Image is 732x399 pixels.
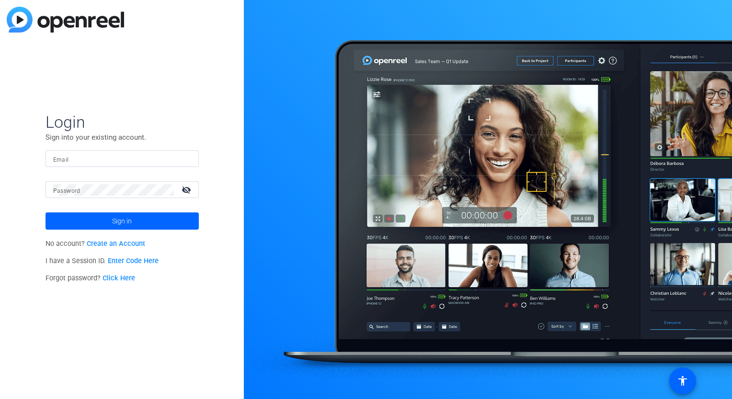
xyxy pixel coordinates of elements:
span: No account? [46,240,146,248]
a: Enter Code Here [108,257,159,265]
img: blue-gradient.svg [7,7,124,33]
p: Sign into your existing account. [46,132,199,143]
mat-icon: visibility_off [176,183,199,197]
input: Enter Email Address [53,153,191,165]
span: Forgot password? [46,274,136,282]
a: Click Here [103,274,135,282]
span: Login [46,112,199,132]
mat-label: Email [53,156,69,163]
span: Sign in [112,209,132,233]
mat-label: Password [53,188,80,194]
button: Sign in [46,212,199,230]
a: Create an Account [87,240,145,248]
span: I have a Session ID. [46,257,159,265]
mat-icon: accessibility [677,375,688,387]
